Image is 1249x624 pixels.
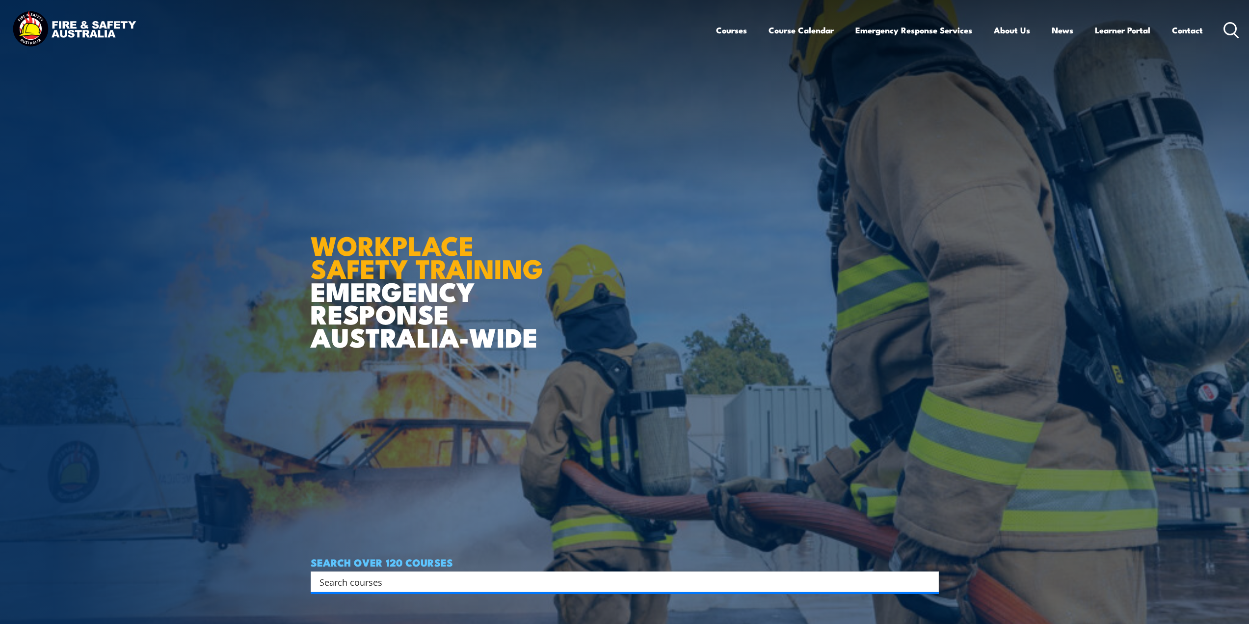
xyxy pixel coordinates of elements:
a: Courses [716,17,747,43]
h1: EMERGENCY RESPONSE AUSTRALIA-WIDE [311,209,551,348]
form: Search form [321,575,919,589]
strong: WORKPLACE SAFETY TRAINING [311,224,543,288]
a: Contact [1172,17,1203,43]
a: News [1052,17,1073,43]
a: Learner Portal [1095,17,1150,43]
input: Search input [319,574,917,589]
button: Search magnifier button [922,575,935,589]
h4: SEARCH OVER 120 COURSES [311,557,939,568]
a: Emergency Response Services [855,17,972,43]
a: Course Calendar [769,17,834,43]
a: About Us [994,17,1030,43]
